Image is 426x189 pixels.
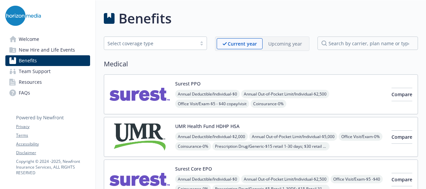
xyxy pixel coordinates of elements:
span: Compare [392,91,412,98]
h1: Benefits [119,8,171,28]
span: Annual Deductible/Individual - $0 [175,175,240,183]
a: Disclaimer [16,150,90,156]
button: Compare [392,173,412,186]
span: New Hire and Life Events [19,45,75,55]
a: Resources [5,77,90,87]
span: FAQs [19,87,30,98]
span: Welcome [19,34,39,45]
button: Compare [392,130,412,144]
a: Benefits [5,55,90,66]
a: New Hire and Life Events [5,45,90,55]
a: Accessibility [16,141,90,147]
p: Upcoming year [268,40,302,47]
p: Current year [228,40,257,47]
button: Surest PPO [175,80,201,87]
div: Select coverage type [108,40,193,47]
a: Privacy [16,124,90,130]
a: Welcome [5,34,90,45]
a: FAQs [5,87,90,98]
img: Surest carrier logo [110,80,170,109]
img: UMR carrier logo [110,123,170,151]
span: Benefits [19,55,37,66]
span: Annual Deductible/Individual - $0 [175,90,240,98]
span: Office Visit/Exam - $5 -$40 [331,175,383,183]
button: UMR Health Fund HDHP HSA [175,123,239,130]
span: Team Support [19,66,51,77]
span: Coinsurance - 0% [251,100,286,108]
span: Annual Deductible/Individual - $2,000 [175,132,248,141]
a: Team Support [5,66,90,77]
span: Annual Out-of-Pocket Limit/Individual - $2,500 [241,90,329,98]
button: Compare [392,88,412,101]
span: Resources [19,77,42,87]
button: Surest Core EPO [175,165,212,172]
span: Office Visit/Exam - 0% [339,132,382,141]
span: Prescription Drug/Generic - $15 retail 1-30 days; $30 retail 31-90 days [212,142,330,150]
input: search by carrier, plan name or type [317,37,418,50]
span: Compare [392,134,412,140]
span: Compare [392,176,412,183]
span: Annual Out-of-Pocket Limit/Individual - $5,000 [249,132,337,141]
h2: Medical [104,59,418,69]
span: Coinsurance - 0% [175,142,211,150]
a: Terms [16,132,90,138]
span: Office Visit/Exam - $5 - $40 copay/visit [175,100,249,108]
span: Annual Out-of-Pocket Limit/Individual - $2,500 [241,175,329,183]
p: Copyright © 2024 - 2025 , Newfront Insurance Services, ALL RIGHTS RESERVED [16,159,90,176]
